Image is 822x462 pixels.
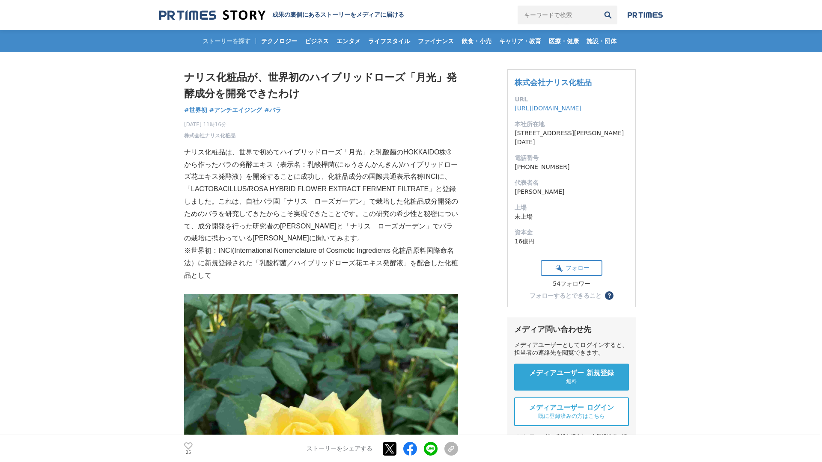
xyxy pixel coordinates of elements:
img: prtimes [628,12,663,18]
a: ライフスタイル [365,30,414,52]
span: エンタメ [333,37,364,45]
span: ？ [606,293,612,299]
dd: 未上場 [515,212,628,221]
span: メディアユーザー 新規登録 [529,369,614,378]
button: 検索 [599,6,617,24]
a: キャリア・教育 [496,30,545,52]
dd: [STREET_ADDRESS][PERSON_NAME][DATE] [515,129,628,147]
dd: [PERSON_NAME] [515,187,628,196]
a: #世界初 [184,106,207,115]
span: #世界初 [184,106,207,114]
p: ストーリーをシェアする [307,445,372,453]
div: メディアユーザーとしてログインすると、担当者の連絡先を閲覧できます。 [514,341,629,357]
div: メディア問い合わせ先 [514,324,629,335]
dt: 上場 [515,203,628,212]
dd: 16億円 [515,237,628,246]
span: #バラ [264,106,281,114]
dt: URL [515,95,628,104]
a: ファイナンス [414,30,457,52]
a: 飲食・小売 [458,30,495,52]
span: メディアユーザー ログイン [529,403,614,412]
span: 無料 [566,378,577,385]
a: テクノロジー [258,30,301,52]
span: ライフスタイル [365,37,414,45]
span: ビジネス [301,37,332,45]
a: エンタメ [333,30,364,52]
button: フォロー [541,260,602,276]
span: テクノロジー [258,37,301,45]
div: 54フォロワー [541,280,602,288]
span: #アンチエイジング [209,106,262,114]
dt: 代表者名 [515,178,628,187]
p: 25 [184,450,193,455]
h1: ナリス化粧品が、世界初のハイブリッドローズ「月光」発酵成分を開発できたわけ [184,69,458,102]
a: 成果の裏側にあるストーリーをメディアに届ける 成果の裏側にあるストーリーをメディアに届ける [159,9,404,21]
dd: [PHONE_NUMBER] [515,163,628,172]
dt: 本社所在地 [515,120,628,129]
a: [URL][DOMAIN_NAME] [515,105,581,112]
span: 飲食・小売 [458,37,495,45]
a: 医療・健康 [545,30,582,52]
p: ナリス化粧品は、世界で初めてハイブリッドローズ「月光」と乳酸菌のHOKKAIDO株®から作ったバラの発酵エキス（表示名：乳酸桿菌(にゅうさんかんきん)/ハイブリッドローズ花エキス発酵液）を開発す... [184,146,458,245]
span: 既に登録済みの方はこちら [538,412,605,420]
p: ※世界初：INCI(International Nomenclature of Cosmetic Ingredients 化粧品原料国際命名法）に新規登録された「乳酸桿菌／ハイブリッドローズ花エ... [184,245,458,281]
h2: 成果の裏側にあるストーリーをメディアに届ける [272,11,404,19]
span: [DATE] 11時16分 [184,121,235,128]
span: キャリア・教育 [496,37,545,45]
div: フォローするとできること [530,293,602,299]
span: 医療・健康 [545,37,582,45]
img: 成果の裏側にあるストーリーをメディアに届ける [159,9,265,21]
a: 株式会社ナリス化粧品 [515,78,592,87]
span: 施設・団体 [583,37,620,45]
input: キーワードで検索 [518,6,599,24]
dt: 資本金 [515,228,628,237]
a: 施設・団体 [583,30,620,52]
a: #アンチエイジング [209,106,262,115]
a: メディアユーザー 新規登録 無料 [514,364,629,391]
a: #バラ [264,106,281,115]
span: ファイナンス [414,37,457,45]
a: 株式会社ナリス化粧品 [184,132,235,139]
a: メディアユーザー ログイン 既に登録済みの方はこちら [514,397,629,426]
button: ？ [605,291,614,300]
dt: 電話番号 [515,154,628,163]
a: ビジネス [301,30,332,52]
